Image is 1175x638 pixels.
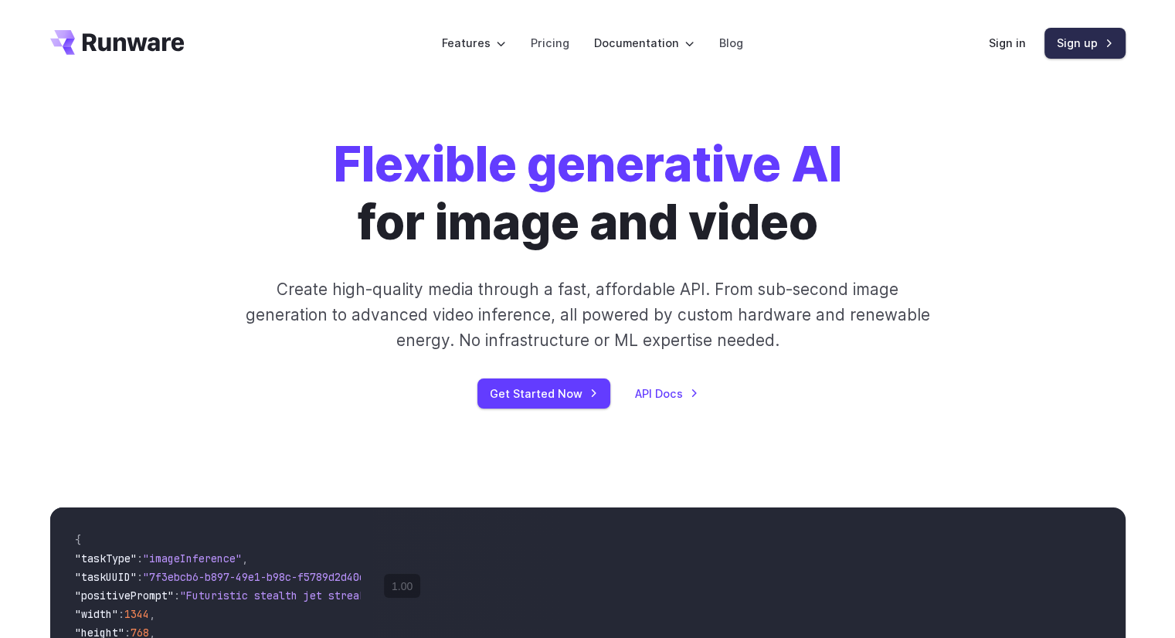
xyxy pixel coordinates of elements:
[75,570,137,584] span: "taskUUID"
[75,551,137,565] span: "taskType"
[477,378,610,409] a: Get Started Now
[180,589,742,602] span: "Futuristic stealth jet streaking through a neon-lit cityscape with glowing purple exhaust"
[635,385,698,402] a: API Docs
[531,34,569,52] a: Pricing
[75,607,118,621] span: "width"
[174,589,180,602] span: :
[75,533,81,547] span: {
[124,607,149,621] span: 1344
[594,34,694,52] label: Documentation
[1044,28,1126,58] a: Sign up
[143,551,242,565] span: "imageInference"
[143,570,378,584] span: "7f3ebcb6-b897-49e1-b98c-f5789d2d40d7"
[137,570,143,584] span: :
[118,607,124,621] span: :
[719,34,743,52] a: Blog
[334,136,842,252] h1: for image and video
[334,135,842,193] strong: Flexible generative AI
[243,277,932,354] p: Create high-quality media through a fast, affordable API. From sub-second image generation to adv...
[50,30,185,55] a: Go to /
[149,607,155,621] span: ,
[242,551,248,565] span: ,
[75,589,174,602] span: "positivePrompt"
[989,34,1026,52] a: Sign in
[442,34,506,52] label: Features
[137,551,143,565] span: :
